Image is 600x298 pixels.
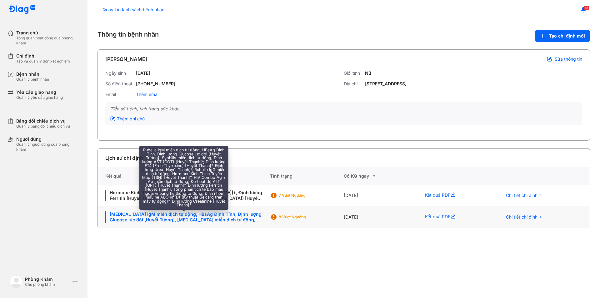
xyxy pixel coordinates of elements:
button: Tạo chỉ định mới [535,30,590,42]
div: Thêm ghi chú [110,116,145,122]
span: Tạo chỉ định mới [549,33,585,39]
div: Ngày sinh [105,70,133,76]
div: Hormone Kích Thích Tuyến Giáp (TSH) [[PERSON_NAME]]*, Định lượng Ferritin [Huyết Thanh], Định lượ... [105,190,262,201]
img: logo [9,5,36,15]
div: Quay lại danh sách bệnh nhân [97,6,164,13]
div: [DATE] [344,206,417,228]
div: Phòng Khám [25,276,70,282]
div: Chủ phòng khám [25,282,70,287]
div: Quản lý người dùng của phòng khám [16,142,80,152]
div: [DATE] [136,70,150,76]
div: Lịch sử chỉ định [105,154,143,162]
img: logo [10,275,22,288]
div: Quản lý bảng đối chiếu dịch vụ [16,124,70,129]
div: Có KQ ngày [344,172,417,180]
div: Địa chỉ [344,81,362,87]
div: 7 Vượt ngưỡng [279,193,329,198]
div: Số điện thoại [105,81,133,87]
span: Chi tiết chỉ định [506,193,537,198]
div: Bảng đối chiếu dịch vụ [16,118,70,124]
span: Chi tiết chỉ định [506,214,537,220]
div: Email [105,92,133,97]
button: Chi tiết chỉ định [502,191,546,200]
div: Quản lý yêu cầu giao hàng [16,95,63,100]
div: Tình trạng [270,167,344,185]
div: [PHONE_NUMBER] [136,81,175,87]
div: Quản lý bệnh nhân [16,77,49,82]
div: Bệnh nhân [16,71,49,77]
div: Yêu cầu giao hàng [16,89,63,95]
div: 8 Vượt ngưỡng [279,215,329,220]
div: Thêm email [136,92,159,97]
div: [PERSON_NAME] [105,55,147,63]
div: Tiền sử bệnh, tình trạng sức khỏe... [110,106,577,112]
div: Kết quả [98,167,270,185]
button: Chi tiết chỉ định [502,212,546,222]
div: Chỉ định [16,53,70,59]
div: Kết quả PDF [417,206,494,228]
div: Giới tính [344,70,362,76]
span: 34 [584,6,589,10]
div: Nữ [365,70,371,76]
div: [MEDICAL_DATA] IgM miễn dịch tự động, HBsAg Định Tính, Định lượng Glucose lúc đói [Huyết Tương], ... [105,211,262,223]
div: Tổng quan hoạt động của phòng khám [16,36,80,46]
div: [DATE] [344,185,417,206]
div: Kết quả PDF [417,185,494,206]
div: Tạo và quản lý đơn xét nghiệm [16,59,70,64]
div: [STREET_ADDRESS] [365,81,407,87]
span: Sửa thông tin [555,56,582,62]
div: Trang chủ [16,30,80,36]
div: Thông tin bệnh nhân [97,30,590,42]
div: Người dùng [16,136,80,142]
